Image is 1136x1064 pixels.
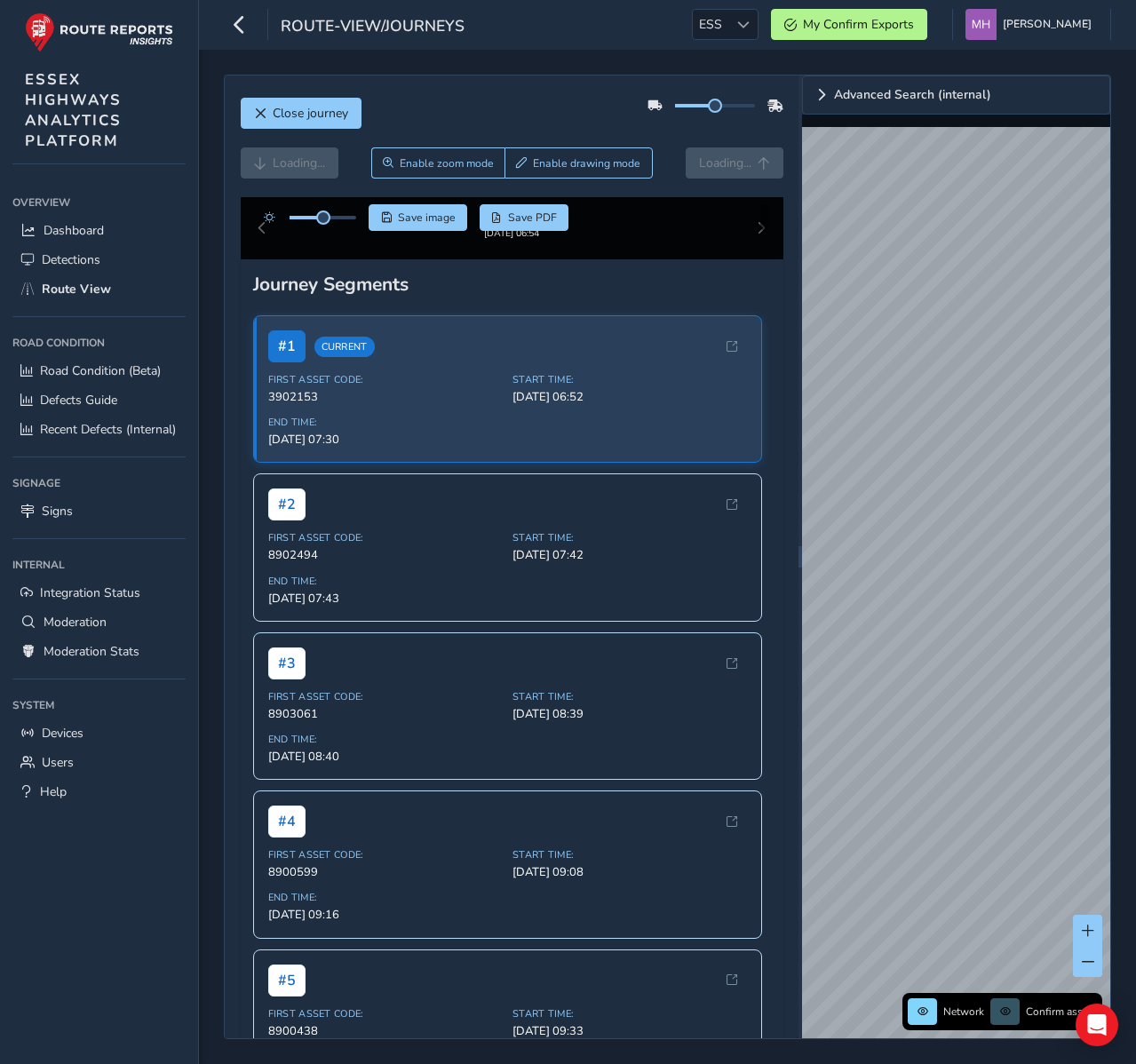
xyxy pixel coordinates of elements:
a: Devices [12,719,186,748]
span: Road Condition (Beta) [40,362,161,379]
span: 8900438 [268,1023,503,1039]
a: Integration Status [12,578,186,607]
span: First Asset Code: [268,373,503,386]
span: Save image [398,210,456,225]
span: # 5 [268,965,306,997]
span: # 3 [268,647,306,679]
div: [DATE] 06:54 [484,226,539,240]
span: # 1 [268,330,306,362]
span: ESSEX HIGHWAYS ANALYTICS PLATFORM [25,69,122,151]
span: Help [40,783,67,800]
span: Devices [42,725,83,742]
span: 8900599 [268,864,503,880]
a: Dashboard [12,216,186,245]
div: Internal [12,552,186,578]
a: Recent Defects (Internal) [12,415,186,444]
a: Detections [12,245,186,274]
span: Integration Status [40,584,140,601]
a: Defects Guide [12,385,186,415]
span: My Confirm Exports [803,16,914,33]
span: End Time: [268,733,503,746]
span: Close journey [273,105,348,122]
button: Zoom [371,147,505,179]
button: Draw [504,147,653,179]
span: Network [943,1004,984,1019]
div: Journey Segments [253,272,771,297]
div: Overview [12,189,186,216]
div: Open Intercom Messenger [1076,1004,1118,1046]
span: Moderation [44,614,107,631]
span: Start Time: [512,690,747,703]
span: [DATE] 09:08 [512,864,747,880]
span: Dashboard [44,222,104,239]
span: Start Time: [512,531,747,544]
span: route-view/journeys [281,15,465,40]
span: [DATE] 08:40 [268,749,503,765]
span: Confirm assets [1026,1004,1097,1019]
span: Start Time: [512,373,747,386]
button: My Confirm Exports [771,9,927,40]
span: Advanced Search (internal) [834,89,991,101]
button: PDF [480,204,569,231]
span: # 4 [268,806,306,838]
span: End Time: [268,575,503,588]
a: Moderation [12,607,186,637]
span: Start Time: [512,1007,747,1020]
a: Moderation Stats [12,637,186,666]
span: Detections [42,251,100,268]
div: System [12,692,186,719]
img: diamond-layout [965,9,997,40]
button: [PERSON_NAME] [965,9,1098,40]
span: [DATE] 06:52 [512,389,747,405]
span: Start Time: [512,848,747,862]
div: Road Condition [12,330,186,356]
a: Expand [802,75,1110,115]
span: End Time: [268,891,503,904]
div: Signage [12,470,186,496]
span: End Time: [268,416,503,429]
a: Help [12,777,186,806]
span: # 2 [268,488,306,520]
span: ESS [693,10,728,39]
span: [DATE] 08:39 [512,706,747,722]
span: Enable drawing mode [533,156,640,171]
span: Route View [42,281,111,298]
span: [DATE] 07:42 [512,547,747,563]
a: Route View [12,274,186,304]
span: First Asset Code: [268,531,503,544]
a: Signs [12,496,186,526]
span: Enable zoom mode [400,156,494,171]
span: Moderation Stats [44,643,139,660]
span: 8902494 [268,547,503,563]
span: First Asset Code: [268,690,503,703]
span: Recent Defects (Internal) [40,421,176,438]
span: Save PDF [508,210,557,225]
span: [DATE] 07:43 [268,591,503,607]
span: Current [314,337,375,357]
button: Save [369,204,467,231]
span: [DATE] 09:33 [512,1023,747,1039]
span: First Asset Code: [268,1007,503,1020]
span: Users [42,754,74,771]
span: [PERSON_NAME] [1003,9,1092,40]
a: Road Condition (Beta) [12,356,186,385]
span: [DATE] 07:30 [268,432,503,448]
a: Users [12,748,186,777]
span: [DATE] 09:16 [268,907,503,923]
span: Defects Guide [40,392,117,409]
button: Close journey [241,98,361,129]
span: 8903061 [268,706,503,722]
span: First Asset Code: [268,848,503,862]
img: rr logo [25,12,173,52]
span: Signs [42,503,73,520]
span: 3902153 [268,389,503,405]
